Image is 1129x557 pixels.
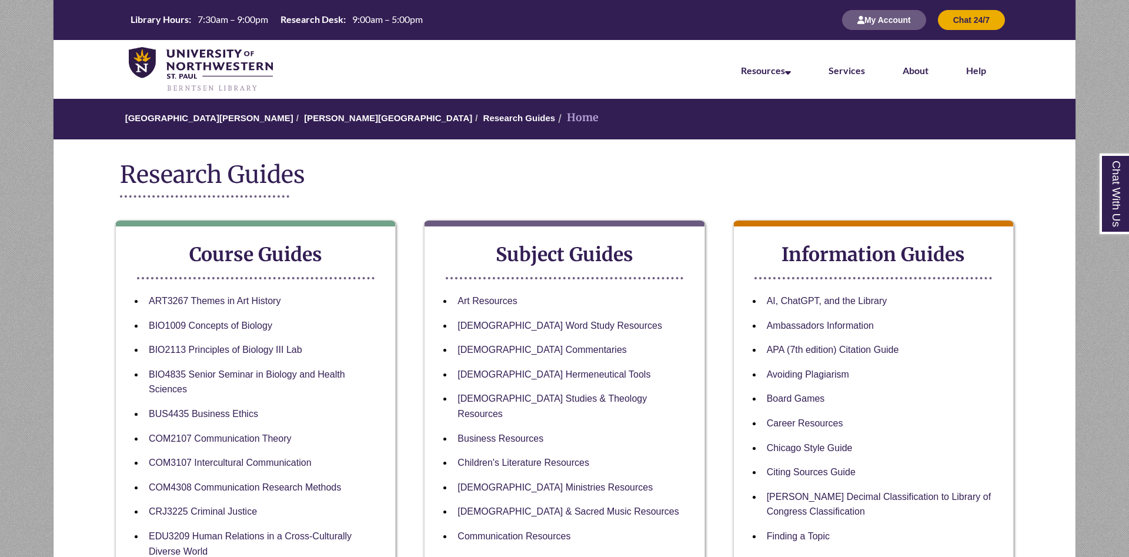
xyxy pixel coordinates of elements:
a: Research Guides [483,113,556,123]
li: Home [555,109,599,126]
strong: Course Guides [189,243,322,266]
a: [DEMOGRAPHIC_DATA] & Sacred Music Resources [457,506,679,516]
a: [DEMOGRAPHIC_DATA] Commentaries [457,345,626,355]
strong: Subject Guides [496,243,633,266]
a: COM2107 Communication Theory [149,433,291,443]
a: Business Resources [457,433,543,443]
a: COM4308 Communication Research Methods [149,482,341,492]
a: BIO4835 Senior Seminar in Biology and Health Sciences [149,369,345,395]
a: [DEMOGRAPHIC_DATA] Word Study Resources [457,321,662,331]
span: Research Guides [120,160,305,189]
a: [PERSON_NAME] Decimal Classification to Library of Congress Classification [767,492,991,517]
a: AI, ChatGPT, and the Library [767,296,887,306]
a: ART3267 Themes in Art History [149,296,280,306]
a: CRJ3225 Criminal Justice [149,506,257,516]
span: 9:00am – 5:00pm [352,14,423,25]
a: Communication Resources [457,531,570,541]
a: [GEOGRAPHIC_DATA][PERSON_NAME] [125,113,293,123]
th: Library Hours: [126,13,193,26]
a: Hours Today [126,13,427,27]
a: APA (7th edition) Citation Guide [767,345,899,355]
table: Hours Today [126,13,427,26]
a: About [903,65,928,76]
a: [DEMOGRAPHIC_DATA] Hermeneutical Tools [457,369,650,379]
a: Ambassadors Information [767,321,874,331]
a: Resources [741,65,791,76]
th: Research Desk: [276,13,348,26]
a: COM3107 Intercultural Communication [149,458,312,468]
a: Chicago Style Guide [767,443,853,453]
a: Services [829,65,865,76]
a: Board Games [767,393,825,403]
a: Chat 24/7 [938,15,1005,25]
a: Citing Sources Guide [767,467,856,477]
a: My Account [842,15,926,25]
a: Art Resources [457,296,517,306]
a: Children's Literature Resources [457,458,589,468]
button: My Account [842,10,926,30]
a: BUS4435 Business Ethics [149,409,258,419]
a: EDU3209 Human Relations in a Cross-Culturally Diverse World [149,531,352,556]
strong: Information Guides [781,243,965,266]
span: 7:30am – 9:00pm [198,14,268,25]
img: UNWSP Library Logo [129,47,273,93]
a: [DEMOGRAPHIC_DATA] Studies & Theology Resources [457,393,647,419]
a: BIO2113 Principles of Biology III Lab [149,345,302,355]
a: [DEMOGRAPHIC_DATA] Ministries Resources [457,482,653,492]
a: Finding a Topic [767,531,830,541]
button: Chat 24/7 [938,10,1005,30]
a: Avoiding Plagiarism [767,369,849,379]
a: [PERSON_NAME][GEOGRAPHIC_DATA] [304,113,472,123]
a: Help [966,65,986,76]
a: BIO1009 Concepts of Biology [149,321,272,331]
a: Career Resources [767,418,843,428]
